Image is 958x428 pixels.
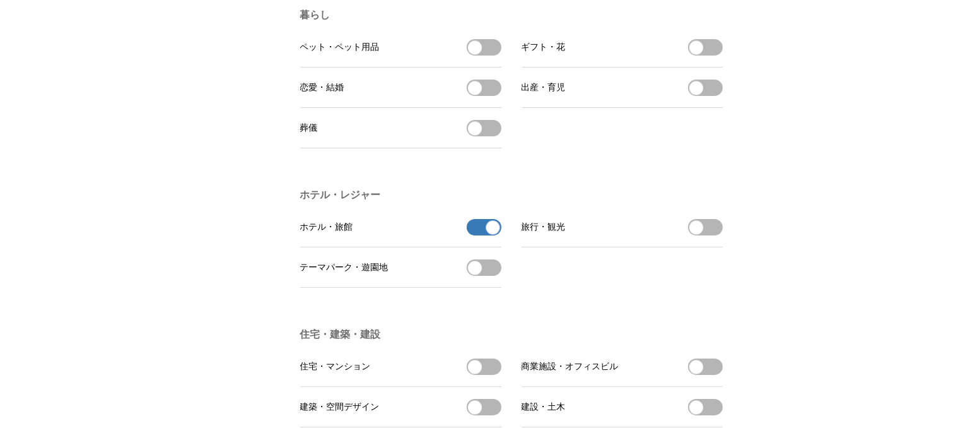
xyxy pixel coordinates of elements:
[300,262,388,273] span: テーマパーク・遊園地
[522,222,566,233] span: 旅行・観光
[522,401,566,413] span: 建設・土木
[300,42,380,53] span: ペット・ペット用品
[300,222,353,233] span: ホテル・旅館
[300,361,371,372] span: 住宅・マンション
[300,401,380,413] span: 建築・空間デザイン
[300,189,723,202] h3: ホテル・レジャー
[300,82,344,93] span: 恋愛・結婚
[300,328,723,342] h3: 住宅・建築・建設
[522,82,566,93] span: 出産・育児
[522,361,619,372] span: 商業施設・オフィスビル
[522,42,566,53] span: ギフト・花
[300,122,318,134] span: 葬儀
[300,9,723,22] h3: 暮らし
